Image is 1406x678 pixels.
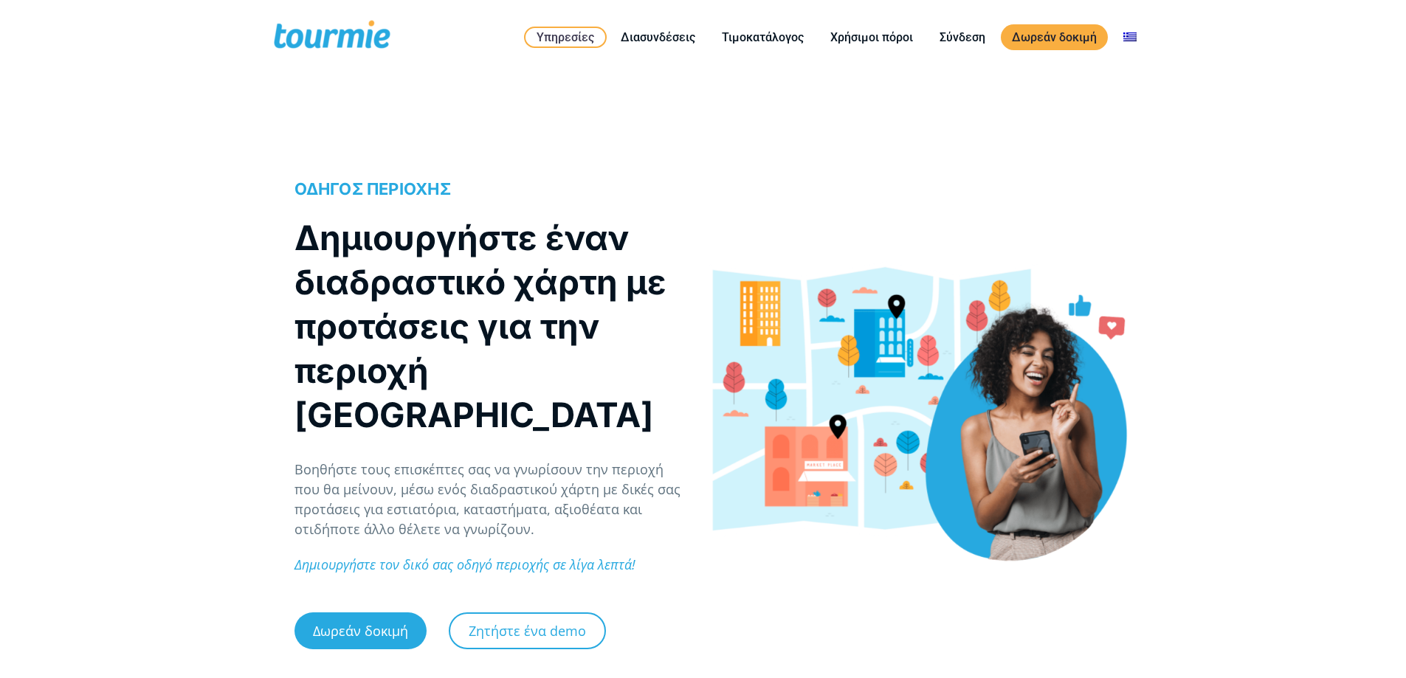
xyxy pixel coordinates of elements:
[819,28,924,46] a: Χρήσιμοι πόροι
[294,179,451,198] span: ΟΔΗΓΟΣ ΠΕΡΙΟΧΗΣ
[449,612,606,649] a: Ζητήστε ένα demo
[294,556,635,573] em: Δημιουργήστε τον δικό σας οδηγό περιοχής σε λίγα λεπτά!
[1001,24,1108,50] a: Δωρεάν δοκιμή
[610,28,706,46] a: Διασυνδέσεις
[928,28,996,46] a: Σύνδεση
[294,215,688,437] h1: Δημιουργήστε έναν διαδραστικό χάρτη με προτάσεις για την περιοχή [GEOGRAPHIC_DATA]
[711,28,815,46] a: Τιμοκατάλογος
[294,460,688,539] p: Βοηθήστε τους επισκέπτες σας να γνωρίσουν την περιοχή που θα μείνουν, μέσω ενός διαδραστικού χάρτ...
[294,612,427,649] a: Δωρεάν δοκιμή
[524,27,607,48] a: Υπηρεσίες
